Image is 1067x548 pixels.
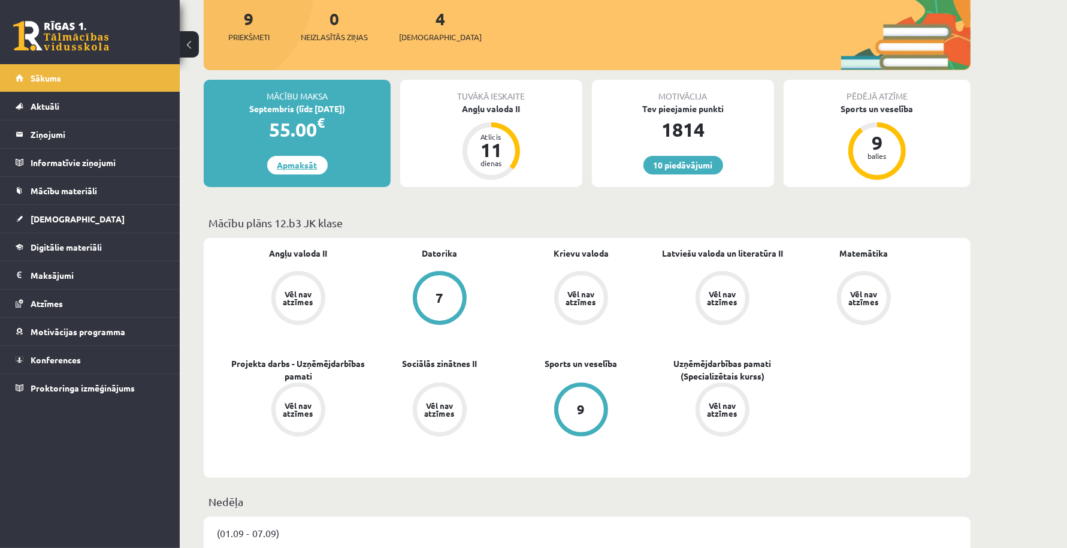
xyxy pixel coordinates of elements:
[16,64,165,92] a: Sākums
[706,290,739,306] div: Vēl nav atzīmes
[847,290,881,306] div: Vēl nav atzīmes
[403,357,477,370] a: Sociālās zinātnes II
[706,402,739,417] div: Vēl nav atzīmes
[399,8,482,43] a: 4[DEMOGRAPHIC_DATA]
[840,247,888,260] a: Matemātika
[369,383,510,439] a: Vēl nav atzīmes
[423,402,457,417] div: Vēl nav atzīmes
[16,318,165,345] a: Motivācijas programma
[282,402,315,417] div: Vēl nav atzīmes
[436,291,444,305] div: 7
[16,205,165,233] a: [DEMOGRAPHIC_DATA]
[793,271,935,327] a: Vēl nav atzīmes
[31,121,165,148] legend: Ziņojumi
[204,103,391,115] div: Septembris (līdz [DATE])
[228,8,270,43] a: 9Priekšmeti
[510,383,652,439] a: 9
[31,354,81,365] span: Konferences
[31,326,125,337] span: Motivācijas programma
[662,247,783,260] a: Latviešu valoda un literatūra II
[473,159,509,167] div: dienas
[267,156,328,174] a: Apmaksāt
[208,215,966,231] p: Mācību plāns 12.b3 JK klase
[270,247,328,260] a: Angļu valoda II
[31,101,59,112] span: Aktuāli
[592,80,774,103] div: Motivācija
[31,213,125,224] span: [DEMOGRAPHIC_DATA]
[31,298,63,309] span: Atzīmes
[16,346,165,374] a: Konferences
[578,403,585,416] div: 9
[652,271,793,327] a: Vēl nav atzīmes
[13,21,109,51] a: Rīgas 1. Tālmācības vidusskola
[228,383,369,439] a: Vēl nav atzīmes
[652,357,793,383] a: Uzņēmējdarbības pamati (Specializētais kurss)
[228,31,270,43] span: Priekšmeti
[422,247,458,260] a: Datorika
[16,177,165,204] a: Mācību materiāli
[208,493,966,510] p: Nedēļa
[301,31,368,43] span: Neizlasītās ziņas
[16,92,165,120] a: Aktuāli
[545,357,618,370] a: Sports un veselība
[510,271,652,327] a: Vēl nav atzīmes
[16,233,165,261] a: Digitālie materiāli
[16,374,165,402] a: Proktoringa izmēģinājums
[31,383,135,393] span: Proktoringa izmēģinājums
[301,8,368,43] a: 0Neizlasītās ziņas
[473,140,509,159] div: 11
[473,133,509,140] div: Atlicis
[31,261,165,289] legend: Maksājumi
[31,185,97,196] span: Mācību materiāli
[31,73,61,83] span: Sākums
[228,357,369,383] a: Projekta darbs - Uzņēmējdarbības pamati
[400,80,582,103] div: Tuvākā ieskaite
[859,133,895,152] div: 9
[31,149,165,176] legend: Informatīvie ziņojumi
[784,80,971,103] div: Pēdējā atzīme
[592,103,774,115] div: Tev pieejamie punkti
[282,290,315,306] div: Vēl nav atzīmes
[369,271,510,327] a: 7
[400,103,582,182] a: Angļu valoda II Atlicis 11 dienas
[31,242,102,252] span: Digitālie materiāli
[564,290,598,306] div: Vēl nav atzīmes
[318,114,325,131] span: €
[204,115,391,144] div: 55.00
[16,261,165,289] a: Maksājumi
[784,103,971,182] a: Sports un veselība 9 balles
[859,152,895,159] div: balles
[643,156,723,174] a: 10 piedāvājumi
[228,271,369,327] a: Vēl nav atzīmes
[400,103,582,115] div: Angļu valoda II
[652,383,793,439] a: Vēl nav atzīmes
[204,80,391,103] div: Mācību maksa
[399,31,482,43] span: [DEMOGRAPHIC_DATA]
[16,121,165,148] a: Ziņojumi
[16,290,165,317] a: Atzīmes
[16,149,165,176] a: Informatīvie ziņojumi
[554,247,609,260] a: Krievu valoda
[784,103,971,115] div: Sports un veselība
[592,115,774,144] div: 1814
